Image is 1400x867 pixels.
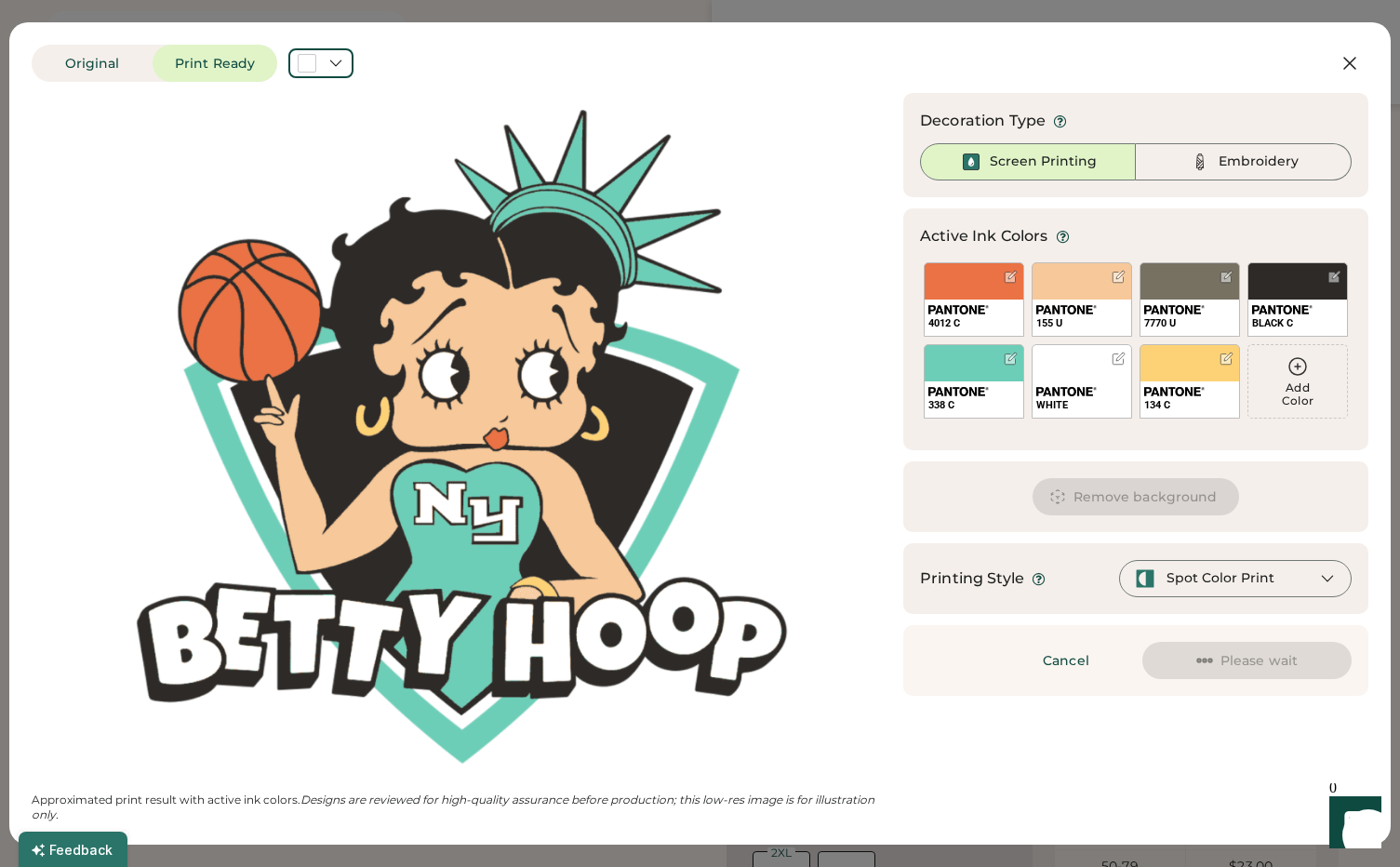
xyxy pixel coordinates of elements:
[1036,316,1127,330] div: 155 U
[1033,478,1240,515] button: Remove background
[1252,316,1343,330] div: BLACK C
[1219,153,1299,171] div: Embroidery
[920,110,1046,132] div: Decoration Type
[1135,568,1155,589] img: spot-color-green.svg
[1142,642,1352,679] button: Please wait
[1312,783,1392,863] iframe: Front Chat
[1036,387,1097,396] img: 1024px-Pantone_logo.svg.png
[1036,398,1127,412] div: WHITE
[32,793,877,821] em: Designs are reviewed for high-quality assurance before production; this low-res image is for illu...
[1144,387,1205,396] img: 1024px-Pantone_logo.svg.png
[32,45,153,82] button: Original
[920,567,1024,590] div: Printing Style
[153,45,277,82] button: Print Ready
[1167,569,1274,588] div: Spot Color Print
[928,316,1020,330] div: 4012 C
[960,151,982,173] img: Ink%20-%20Selected.svg
[928,387,989,396] img: 1024px-Pantone_logo.svg.png
[1144,305,1205,314] img: 1024px-Pantone_logo.svg.png
[1001,642,1131,679] button: Cancel
[928,305,989,314] img: 1024px-Pantone_logo.svg.png
[1252,305,1313,314] img: 1024px-Pantone_logo.svg.png
[928,398,1020,412] div: 338 C
[1189,151,1211,173] img: Thread%20-%20Unselected.svg
[1144,398,1235,412] div: 134 C
[32,793,892,822] div: Approximated print result with active ink colors.
[1144,316,1235,330] div: 7770 U
[990,153,1097,171] div: Screen Printing
[1036,305,1097,314] img: 1024px-Pantone_logo.svg.png
[920,225,1048,247] div: Active Ink Colors
[1248,381,1347,407] div: Add Color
